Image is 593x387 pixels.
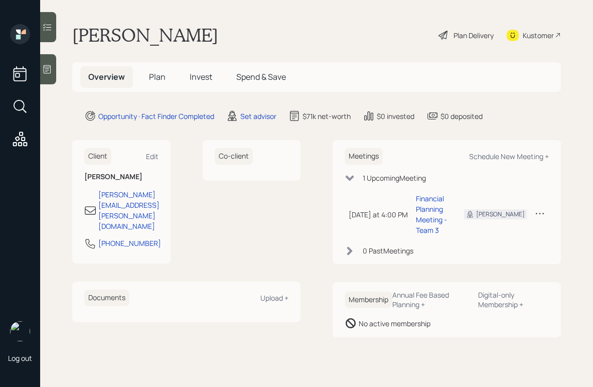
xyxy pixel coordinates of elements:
[478,290,549,309] div: Digital-only Membership +
[363,173,426,183] div: 1 Upcoming Meeting
[359,318,430,329] div: No active membership
[215,148,253,165] h6: Co-client
[416,193,448,235] div: Financial Planning Meeting - Team 3
[84,148,111,165] h6: Client
[98,189,160,231] div: [PERSON_NAME][EMAIL_ADDRESS][PERSON_NAME][DOMAIN_NAME]
[476,210,525,219] div: [PERSON_NAME]
[440,111,483,121] div: $0 deposited
[236,71,286,82] span: Spend & Save
[88,71,125,82] span: Overview
[146,152,159,161] div: Edit
[349,209,408,220] div: [DATE] at 4:00 PM
[523,30,554,41] div: Kustomer
[377,111,414,121] div: $0 invested
[72,24,218,46] h1: [PERSON_NAME]
[84,173,159,181] h6: [PERSON_NAME]
[345,292,392,308] h6: Membership
[84,290,129,306] h6: Documents
[240,111,276,121] div: Set advisor
[303,111,351,121] div: $71k net-worth
[454,30,494,41] div: Plan Delivery
[149,71,166,82] span: Plan
[8,353,32,363] div: Log out
[190,71,212,82] span: Invest
[469,152,549,161] div: Schedule New Meeting +
[345,148,383,165] h6: Meetings
[260,293,288,303] div: Upload +
[98,238,161,248] div: [PHONE_NUMBER]
[10,321,30,341] img: aleksandra-headshot.png
[392,290,470,309] div: Annual Fee Based Planning +
[363,245,413,256] div: 0 Past Meeting s
[98,111,214,121] div: Opportunity · Fact Finder Completed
